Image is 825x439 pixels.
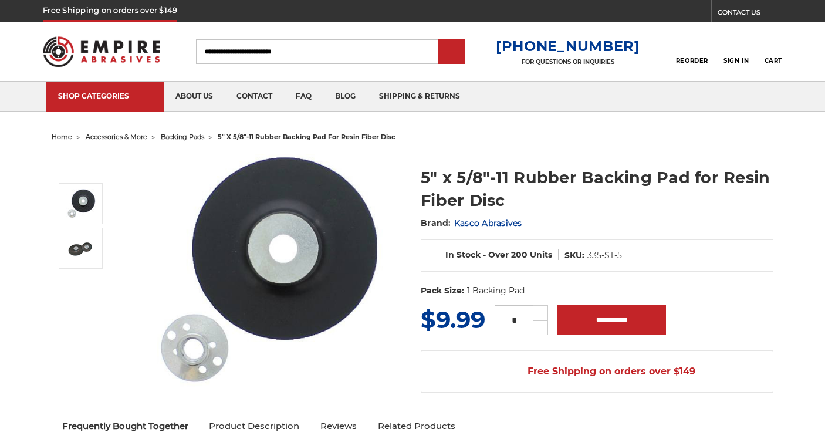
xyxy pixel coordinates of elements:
[765,39,782,65] a: Cart
[765,57,782,65] span: Cart
[454,218,522,228] a: Kasco Abrasives
[496,58,640,66] p: FOR QUESTIONS OR INQUIRIES
[367,82,472,112] a: shipping & returns
[467,285,525,297] dd: 1 Backing Pad
[58,92,152,100] div: SHOP CATEGORIES
[310,413,367,439] a: Reviews
[66,234,96,263] img: rubber backing pad for rfd
[421,285,464,297] dt: Pack Size:
[225,82,284,112] a: contact
[164,82,225,112] a: about us
[150,154,384,389] img: 5 Inch Backing Pad for resin fiber disc with 5/8"-11 locking nut rubber
[676,57,708,65] span: Reorder
[284,82,323,112] a: faq
[723,57,749,65] span: Sign In
[496,38,640,55] a: [PHONE_NUMBER]
[323,82,367,112] a: blog
[676,39,708,64] a: Reorder
[218,133,395,141] span: 5" x 5/8"-11 rubber backing pad for resin fiber disc
[421,305,485,334] span: $9.99
[530,249,552,260] span: Units
[511,249,528,260] span: 200
[161,133,204,141] a: backing pads
[66,189,96,218] img: 5 Inch Backing Pad for resin fiber disc with 5/8"-11 locking nut rubber
[52,133,72,141] a: home
[483,249,509,260] span: - Over
[198,413,310,439] a: Product Description
[587,249,622,262] dd: 335-ST-5
[499,360,695,383] span: Free Shipping on orders over $149
[367,413,466,439] a: Related Products
[440,40,464,64] input: Submit
[421,166,773,212] h1: 5" x 5/8"-11 Rubber Backing Pad for Resin Fiber Disc
[52,413,199,439] a: Frequently Bought Together
[564,249,584,262] dt: SKU:
[43,29,160,75] img: Empire Abrasives
[718,6,782,22] a: CONTACT US
[86,133,147,141] a: accessories & more
[421,218,451,228] span: Brand:
[445,249,481,260] span: In Stock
